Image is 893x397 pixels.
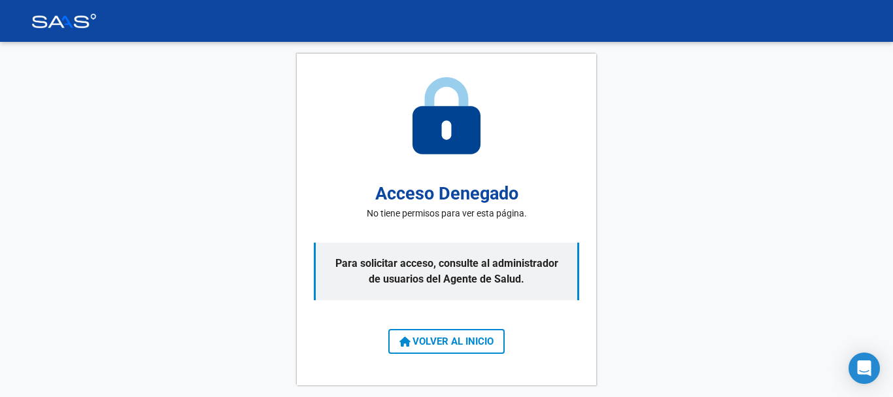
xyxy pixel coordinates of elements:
[388,329,505,354] button: VOLVER AL INICIO
[314,243,579,300] p: Para solicitar acceso, consulte al administrador de usuarios del Agente de Salud.
[375,181,518,207] h2: Acceso Denegado
[413,77,480,154] img: access-denied
[31,14,97,28] img: Logo SAAS
[399,336,494,347] span: VOLVER AL INICIO
[849,353,880,384] div: Open Intercom Messenger
[367,207,527,220] p: No tiene permisos para ver esta página.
